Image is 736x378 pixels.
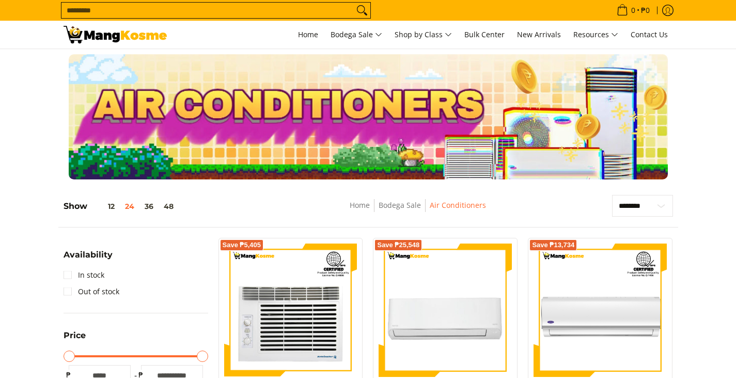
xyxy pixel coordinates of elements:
[274,199,561,222] nav: Breadcrumbs
[350,200,370,210] a: Home
[534,244,667,377] img: Carrier 1.0 HP Optima 3 R32 Split-Type Non-Inverter Air Conditioner (Class A)
[64,251,113,259] span: Availability
[389,21,457,49] a: Shop by Class
[625,21,673,49] a: Contact Us
[64,331,86,340] span: Price
[223,242,261,248] span: Save ₱5,405
[120,202,139,210] button: 24
[377,242,419,248] span: Save ₱25,548
[64,331,86,347] summary: Open
[64,267,104,283] a: In stock
[379,200,421,210] a: Bodega Sale
[177,21,673,49] nav: Main Menu
[159,202,179,210] button: 48
[354,3,370,18] button: Search
[630,7,637,14] span: 0
[64,283,119,300] a: Out of stock
[224,244,357,377] img: Kelvinator 0.75 HP Deluxe Eco, Window-Type Air Conditioner (Class A)
[430,200,486,210] a: Air Conditioners
[517,29,561,39] span: New Arrivals
[331,28,382,41] span: Bodega Sale
[64,201,179,211] h5: Show
[631,29,668,39] span: Contact Us
[464,29,505,39] span: Bulk Center
[459,21,510,49] a: Bulk Center
[568,21,623,49] a: Resources
[325,21,387,49] a: Bodega Sale
[512,21,566,49] a: New Arrivals
[532,242,574,248] span: Save ₱13,734
[639,7,651,14] span: ₱0
[614,5,653,16] span: •
[573,28,618,41] span: Resources
[298,29,318,39] span: Home
[64,26,167,43] img: Bodega Sale Aircon l Mang Kosme: Home Appliances Warehouse Sale
[87,202,120,210] button: 12
[395,28,452,41] span: Shop by Class
[139,202,159,210] button: 36
[64,251,113,267] summary: Open
[379,244,512,377] img: Toshiba 2 HP New Model Split-Type Inverter Air Conditioner (Class A)
[293,21,323,49] a: Home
